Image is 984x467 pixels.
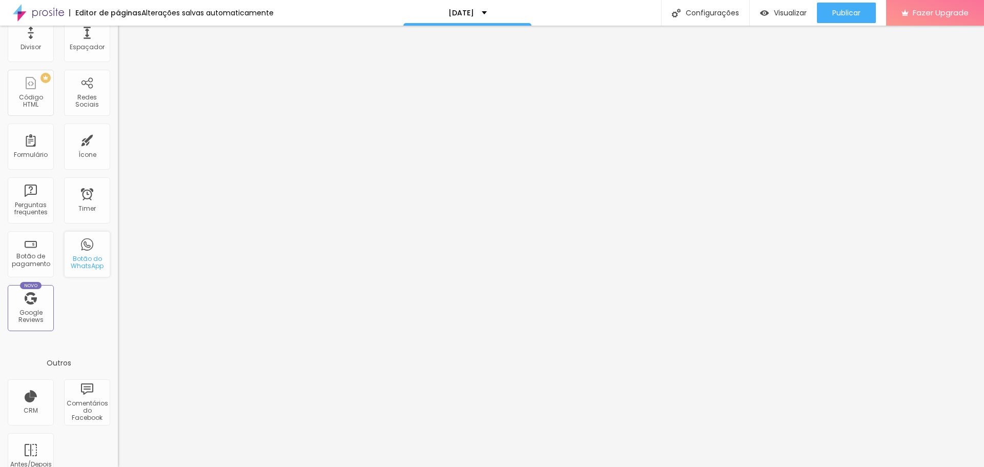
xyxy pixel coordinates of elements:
button: Publicar [817,3,876,23]
div: Editor de páginas [69,9,141,16]
iframe: Editor [118,26,984,467]
div: Botão de pagamento [10,253,51,268]
div: Alterações salvas automaticamente [141,9,274,16]
div: Ícone [78,151,96,158]
img: view-1.svg [760,9,769,17]
div: Divisor [20,44,41,51]
div: CRM [24,407,38,414]
span: Fazer Upgrade [913,8,969,17]
div: Comentários do Facebook [67,400,107,422]
img: Icone [672,9,681,17]
p: [DATE] [448,9,474,16]
div: Timer [78,205,96,212]
div: Botão do WhatsApp [67,255,107,270]
div: Google Reviews [10,309,51,324]
span: Publicar [832,9,860,17]
div: Redes Sociais [67,94,107,109]
button: Visualizar [750,3,817,23]
div: Código HTML [10,94,51,109]
div: Formulário [14,151,48,158]
div: Perguntas frequentes [10,201,51,216]
div: Novo [20,282,42,289]
span: Visualizar [774,9,807,17]
div: Espaçador [70,44,105,51]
